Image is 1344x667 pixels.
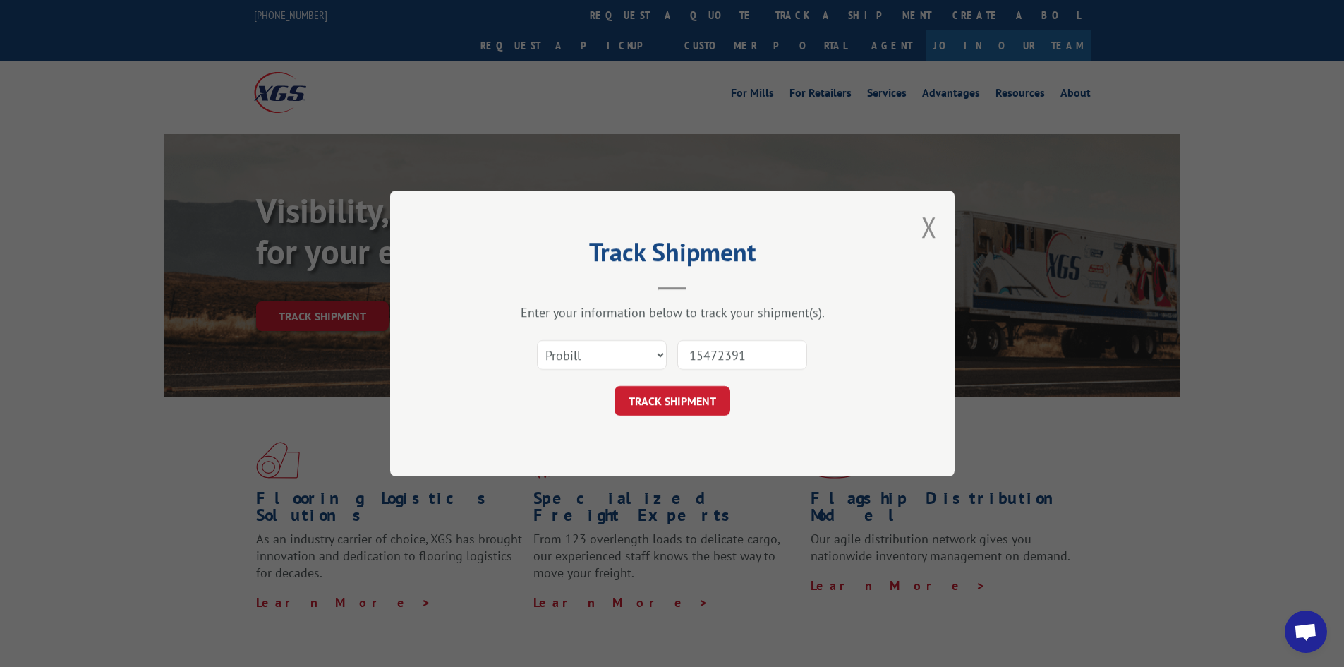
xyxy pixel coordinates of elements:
[461,304,884,320] div: Enter your information below to track your shipment(s).
[677,340,807,370] input: Number(s)
[615,386,730,416] button: TRACK SHIPMENT
[1285,611,1327,653] a: Open chat
[461,242,884,269] h2: Track Shipment
[921,208,937,246] button: Close modal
